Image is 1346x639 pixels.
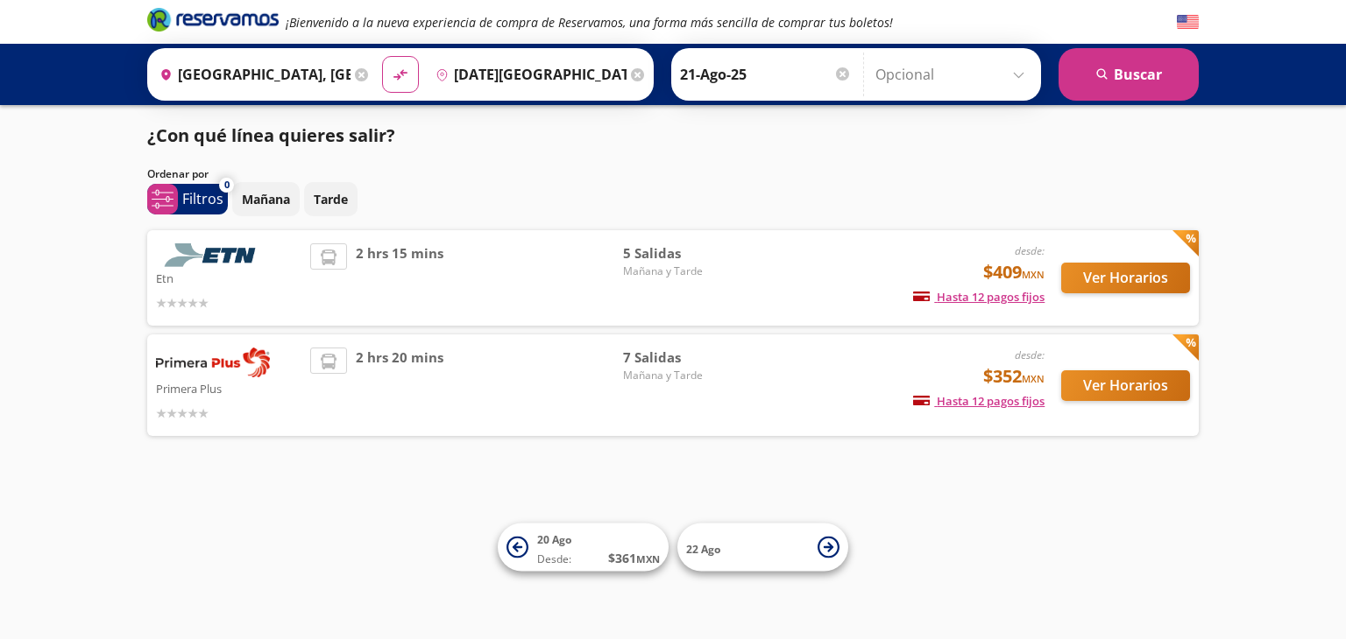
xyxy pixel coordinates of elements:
[156,267,301,288] p: Etn
[913,393,1045,409] span: Hasta 12 pagos fijos
[623,368,746,383] span: Mañana y Tarde
[156,243,270,267] img: Etn
[498,523,669,572] button: 20 AgoDesde:$361MXN
[875,53,1032,96] input: Opcional
[623,348,746,368] span: 7 Salidas
[429,53,627,96] input: Buscar Destino
[314,190,348,208] p: Tarde
[636,552,660,565] small: MXN
[356,348,443,423] span: 2 hrs 20 mins
[983,363,1045,390] span: $352
[983,259,1045,285] span: $409
[1022,372,1045,385] small: MXN
[677,523,848,572] button: 22 Ago
[182,188,223,209] p: Filtros
[1022,268,1045,281] small: MXN
[1059,48,1199,101] button: Buscar
[232,182,300,216] button: Mañana
[147,166,209,182] p: Ordenar por
[1177,11,1199,33] button: English
[623,263,746,279] span: Mañana y Tarde
[1061,263,1190,293] button: Ver Horarios
[152,53,351,96] input: Buscar Origen
[242,190,290,208] p: Mañana
[680,53,852,96] input: Elegir Fecha
[304,182,358,216] button: Tarde
[156,377,301,398] p: Primera Plus
[147,184,228,214] button: 0Filtros
[224,178,230,193] span: 0
[147,123,395,149] p: ¿Con qué línea quieres salir?
[286,14,893,31] em: ¡Bienvenido a la nueva experiencia de compra de Reservamos, una forma más sencilla de comprar tus...
[686,541,720,556] span: 22 Ago
[537,551,571,567] span: Desde:
[1015,348,1045,362] em: desde:
[147,6,279,38] a: Brand Logo
[537,532,571,547] span: 20 Ago
[356,243,443,312] span: 2 hrs 15 mins
[1015,243,1045,258] em: desde:
[608,549,660,567] span: $ 361
[623,243,746,263] span: 5 Salidas
[156,348,270,377] img: Primera Plus
[147,6,279,32] i: Brand Logo
[913,289,1045,305] span: Hasta 12 pagos fijos
[1061,370,1190,401] button: Ver Horarios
